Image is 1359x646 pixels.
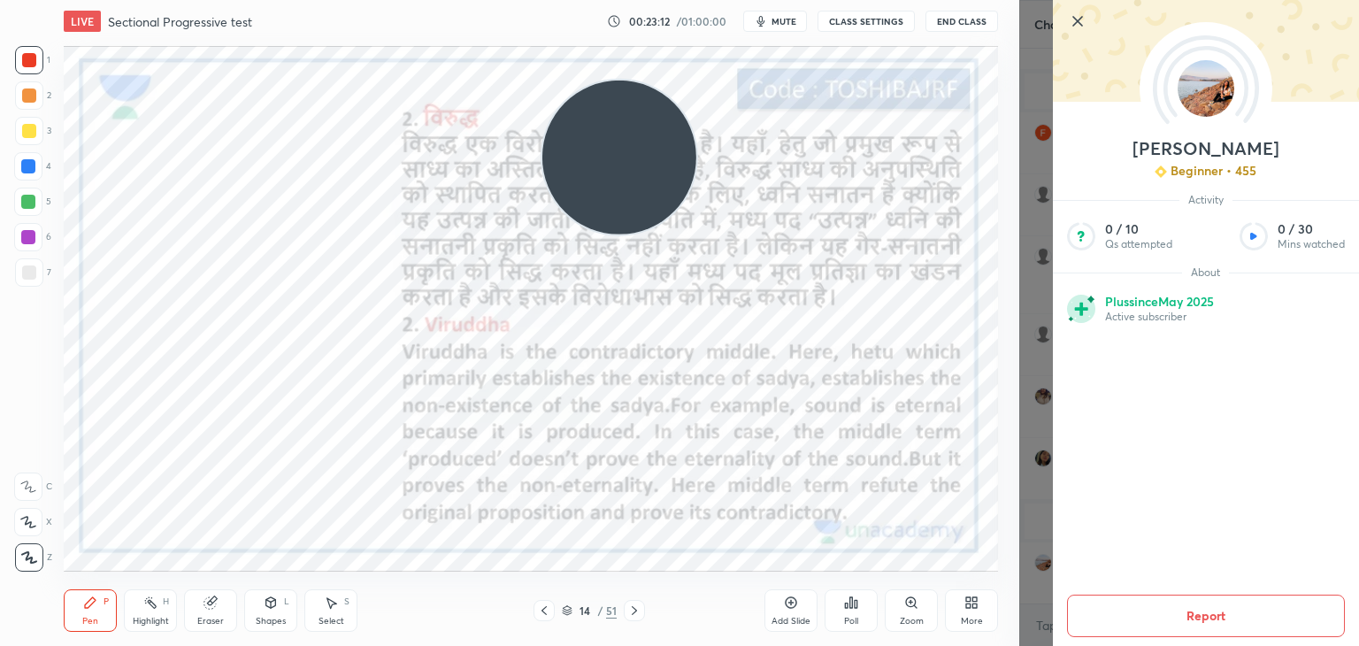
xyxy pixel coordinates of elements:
div: C [14,473,52,501]
div: 5 [14,188,51,216]
div: Pen [82,617,98,626]
p: [PERSON_NAME] [1132,142,1279,156]
button: End Class [925,11,998,32]
span: Activity [1179,193,1232,207]
div: 14 [576,605,594,616]
div: 2 [15,81,51,110]
span: About [1182,265,1229,280]
p: Mins watched [1278,237,1345,251]
p: Active subscriber [1105,310,1214,324]
div: 1 [15,46,50,74]
div: Eraser [197,617,224,626]
div: P [104,597,109,606]
div: Shapes [256,617,286,626]
button: Report [1067,595,1345,637]
div: 6 [14,223,51,251]
p: Plus since May 2025 [1105,294,1214,310]
div: More [961,617,983,626]
div: Z [15,543,52,572]
span: mute [772,15,796,27]
div: 4 [14,152,51,181]
div: S [344,597,349,606]
div: Add Slide [772,617,810,626]
img: Learner_Badge_beginner_1_8b307cf2a0.svg [1155,165,1167,178]
p: 0 / 30 [1278,221,1345,237]
div: 51 [606,603,617,619]
div: 3 [15,117,51,145]
div: L [284,597,289,606]
h4: Sectional Progressive test [108,13,252,30]
p: 0 / 10 [1105,221,1172,237]
p: Beginner • 455 [1171,163,1256,179]
div: X [14,508,52,536]
div: / [597,605,603,616]
div: Highlight [133,617,169,626]
div: H [163,597,169,606]
div: Zoom [900,617,924,626]
img: b717d4c772334cd7883e8195646e80b7.jpg [1178,60,1234,117]
button: CLASS SETTINGS [818,11,915,32]
div: Select [319,617,344,626]
div: LIVE [64,11,101,32]
div: 7 [15,258,51,287]
button: mute [743,11,807,32]
div: Poll [844,617,858,626]
p: Qs attempted [1105,237,1172,251]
